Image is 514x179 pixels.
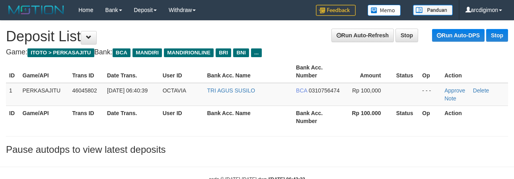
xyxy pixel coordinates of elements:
[393,106,419,128] th: Status
[419,106,441,128] th: Op
[19,60,69,83] th: Game/API
[113,48,130,57] span: BCA
[393,60,419,83] th: Status
[107,87,148,94] span: [DATE] 06:40:39
[163,87,186,94] span: OCTAVIA
[413,5,453,15] img: panduan.png
[296,87,307,94] span: BCA
[204,60,293,83] th: Bank Acc. Name
[104,60,160,83] th: Date Trans.
[19,83,69,106] td: PERKASAJITU
[204,106,293,128] th: Bank Acc. Name
[72,87,97,94] span: 46045802
[160,106,204,128] th: User ID
[6,83,19,106] td: 1
[27,48,94,57] span: ITOTO > PERKASAJITU
[6,48,508,56] h4: Game: Bank:
[309,87,340,94] span: 0310756474
[207,87,255,94] a: TRI AGUS SUSILO
[216,48,231,57] span: BRI
[331,29,394,42] a: Run Auto-Refresh
[432,29,485,42] a: Run Auto-DPS
[164,48,214,57] span: MANDIRIONLINE
[349,60,393,83] th: Amount
[441,60,508,83] th: Action
[251,48,262,57] span: ...
[419,83,441,106] td: - - -
[69,60,104,83] th: Trans ID
[233,48,249,57] span: BNI
[160,60,204,83] th: User ID
[293,60,349,83] th: Bank Acc. Number
[104,106,160,128] th: Date Trans.
[368,5,401,16] img: Button%20Memo.svg
[6,60,19,83] th: ID
[316,5,356,16] img: Feedback.jpg
[352,87,381,94] span: Rp 100,000
[395,29,418,42] a: Stop
[349,106,393,128] th: Rp 100.000
[6,29,508,44] h1: Deposit List
[132,48,162,57] span: MANDIRI
[441,106,508,128] th: Action
[6,4,66,16] img: MOTION_logo.png
[419,60,441,83] th: Op
[486,29,508,42] a: Stop
[293,106,349,128] th: Bank Acc. Number
[69,106,104,128] th: Trans ID
[19,106,69,128] th: Game/API
[444,87,465,94] a: Approve
[6,106,19,128] th: ID
[6,144,508,155] h3: Pause autodps to view latest deposits
[473,87,489,94] a: Delete
[444,95,456,102] a: Note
